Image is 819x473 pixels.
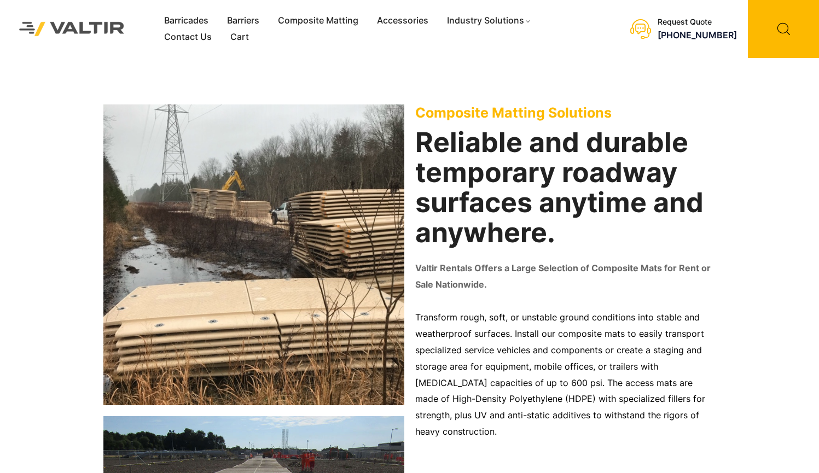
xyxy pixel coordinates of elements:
img: Valtir Rentals [8,11,136,47]
p: Valtir Rentals Offers a Large Selection of Composite Mats for Rent or Sale Nationwide. [415,260,716,293]
a: Composite Matting [269,13,368,29]
a: Barricades [155,13,218,29]
a: Barriers [218,13,269,29]
a: Accessories [368,13,438,29]
a: Cart [221,29,258,45]
a: [PHONE_NUMBER] [658,30,737,40]
a: Industry Solutions [438,13,541,29]
div: Request Quote [658,17,737,27]
a: Contact Us [155,29,221,45]
h2: Reliable and durable temporary roadway surfaces anytime and anywhere. [415,127,716,248]
p: Transform rough, soft, or unstable ground conditions into stable and weatherproof surfaces. Insta... [415,310,716,440]
p: Composite Matting Solutions [415,104,716,121]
